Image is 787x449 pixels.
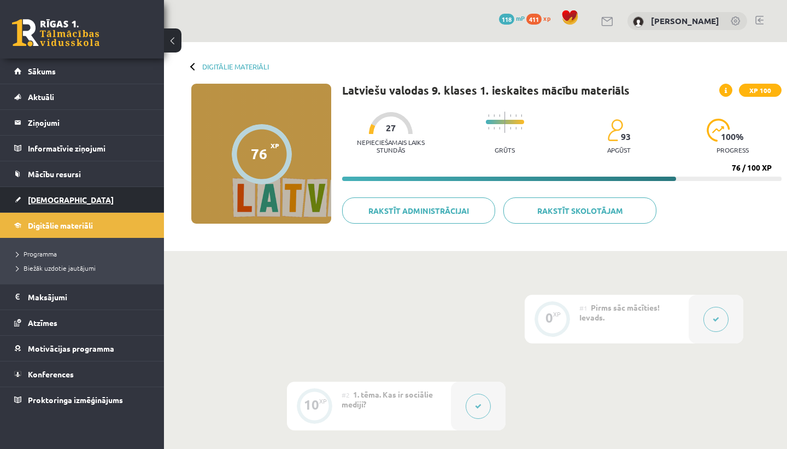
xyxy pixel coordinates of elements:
[499,127,500,130] img: icon-short-line-57e1e144782c952c97e751825c79c345078a6d821885a25fce030b3d8c18986b.svg
[515,114,516,117] img: icon-short-line-57e1e144782c952c97e751825c79c345078a6d821885a25fce030b3d8c18986b.svg
[579,302,660,322] span: Pirms sāc mācīties! Ievads.
[721,132,744,142] span: 100 %
[495,146,515,154] p: Grūts
[14,361,150,387] a: Konferences
[739,84,782,97] span: XP 100
[202,62,269,71] a: Digitālie materiāli
[521,127,522,130] img: icon-short-line-57e1e144782c952c97e751825c79c345078a6d821885a25fce030b3d8c18986b.svg
[515,127,516,130] img: icon-short-line-57e1e144782c952c97e751825c79c345078a6d821885a25fce030b3d8c18986b.svg
[14,284,150,310] a: Maksājumi
[271,142,279,149] span: XP
[14,336,150,361] a: Motivācijas programma
[342,197,495,224] a: Rakstīt administrācijai
[16,264,96,272] span: Biežāk uzdotie jautājumi
[386,123,396,133] span: 27
[499,114,500,117] img: icon-short-line-57e1e144782c952c97e751825c79c345078a6d821885a25fce030b3d8c18986b.svg
[28,66,56,76] span: Sākums
[14,84,150,109] a: Aktuāli
[494,127,495,130] img: icon-short-line-57e1e144782c952c97e751825c79c345078a6d821885a25fce030b3d8c18986b.svg
[28,395,123,405] span: Proktoringa izmēģinājums
[621,132,631,142] span: 93
[28,343,114,353] span: Motivācijas programma
[14,310,150,335] a: Atzīmes
[499,14,525,22] a: 118 mP
[16,249,153,259] a: Programma
[342,390,350,399] span: #2
[651,15,719,26] a: [PERSON_NAME]
[510,114,511,117] img: icon-short-line-57e1e144782c952c97e751825c79c345078a6d821885a25fce030b3d8c18986b.svg
[488,127,489,130] img: icon-short-line-57e1e144782c952c97e751825c79c345078a6d821885a25fce030b3d8c18986b.svg
[707,119,730,142] img: icon-progress-161ccf0a02000e728c5f80fcf4c31c7af3da0e1684b2b1d7c360e028c24a22f1.svg
[28,369,74,379] span: Konferences
[12,19,99,46] a: Rīgas 1. Tālmācības vidusskola
[28,169,81,179] span: Mācību resursi
[14,161,150,186] a: Mācību resursi
[342,389,433,409] span: 1. tēma. Kas ir sociālie mediji?
[342,138,440,154] p: Nepieciešamais laiks stundās
[526,14,542,25] span: 411
[716,146,749,154] p: progress
[14,59,150,84] a: Sākums
[14,387,150,412] a: Proktoringa izmēģinājums
[28,110,150,135] legend: Ziņojumi
[14,187,150,212] a: [DEMOGRAPHIC_DATA]
[488,114,489,117] img: icon-short-line-57e1e144782c952c97e751825c79c345078a6d821885a25fce030b3d8c18986b.svg
[607,119,623,142] img: students-c634bb4e5e11cddfef0936a35e636f08e4e9abd3cc4e673bd6f9a4125e45ecb1.svg
[28,284,150,310] legend: Maksājumi
[579,304,588,312] span: #1
[545,313,553,323] div: 0
[14,136,150,161] a: Informatīvie ziņojumi
[28,195,114,205] span: [DEMOGRAPHIC_DATA]
[319,398,327,404] div: XP
[28,92,54,102] span: Aktuāli
[543,14,550,22] span: xp
[516,14,525,22] span: mP
[28,136,150,161] legend: Informatīvie ziņojumi
[504,112,506,133] img: icon-long-line-d9ea69661e0d244f92f715978eff75569469978d946b2353a9bb055b3ed8787d.svg
[16,249,57,258] span: Programma
[499,14,514,25] span: 118
[633,16,644,27] img: Loreta Kiršblūma
[494,114,495,117] img: icon-short-line-57e1e144782c952c97e751825c79c345078a6d821885a25fce030b3d8c18986b.svg
[14,110,150,135] a: Ziņojumi
[521,114,522,117] img: icon-short-line-57e1e144782c952c97e751825c79c345078a6d821885a25fce030b3d8c18986b.svg
[503,197,656,224] a: Rakstīt skolotājam
[304,400,319,410] div: 10
[16,263,153,273] a: Biežāk uzdotie jautājumi
[28,220,93,230] span: Digitālie materiāli
[526,14,556,22] a: 411 xp
[28,318,57,328] span: Atzīmes
[553,311,561,317] div: XP
[251,145,267,162] div: 76
[14,213,150,238] a: Digitālie materiāli
[342,84,630,97] h1: Latviešu valodas 9. klases 1. ieskaites mācību materiāls
[607,146,631,154] p: apgūst
[510,127,511,130] img: icon-short-line-57e1e144782c952c97e751825c79c345078a6d821885a25fce030b3d8c18986b.svg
